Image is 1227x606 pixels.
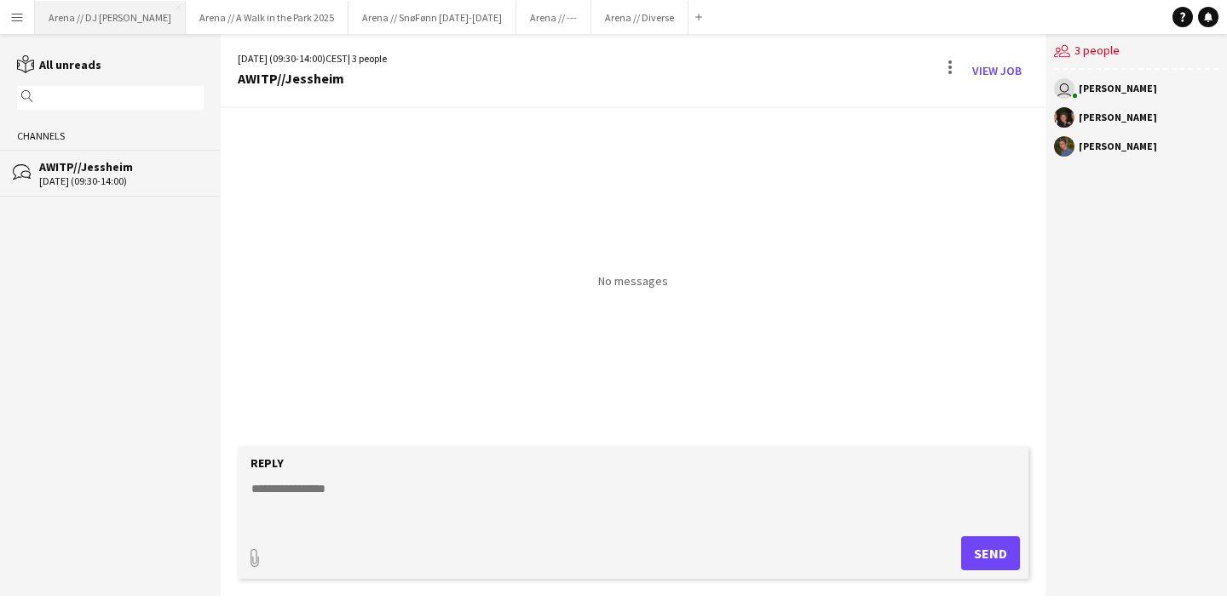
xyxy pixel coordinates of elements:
[39,159,204,174] div: AWITP//Jessheim
[17,57,101,72] a: All unreads
[1079,112,1157,123] div: [PERSON_NAME]
[35,1,186,34] button: Arena // DJ [PERSON_NAME]
[1079,141,1157,151] div: [PERSON_NAME]
[1079,83,1157,94] div: [PERSON_NAME]
[961,536,1020,570] button: Send
[325,52,348,65] span: CEST
[238,51,387,66] div: [DATE] (09:30-14:00) | 3 people
[349,1,516,34] button: Arena // SnøFønn [DATE]-[DATE]
[965,57,1028,84] a: View Job
[598,273,668,289] p: No messages
[251,455,284,471] label: Reply
[1054,34,1218,70] div: 3 people
[186,1,349,34] button: Arena // A Walk in the Park 2025
[39,175,204,187] div: [DATE] (09:30-14:00)
[238,71,387,86] div: AWITP//Jessheim
[516,1,591,34] button: Arena // ---
[591,1,688,34] button: Arena // Diverse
